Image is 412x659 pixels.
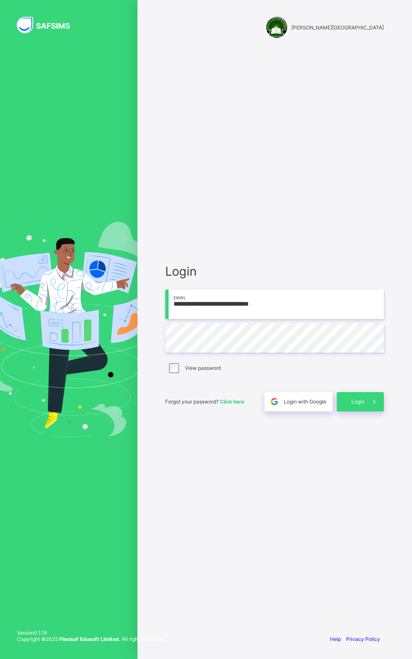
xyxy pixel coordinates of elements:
[330,636,341,642] a: Help
[284,398,326,405] span: Login with Google
[269,397,279,406] img: google.396cfc9801f0270233282035f929180a.svg
[351,398,364,405] span: Login
[59,636,121,642] strong: Flexisaf Edusoft Limited.
[17,636,165,642] span: Copyright © 2025 All rights reserved.
[17,630,165,636] span: Version 0.1.19
[17,17,80,33] img: SAFSIMS Logo
[165,398,244,405] span: Forgot your password?
[291,24,384,31] span: [PERSON_NAME][GEOGRAPHIC_DATA]
[220,398,244,405] a: Click here
[165,264,384,279] span: Login
[185,365,221,371] label: View password
[346,636,380,642] a: Privacy Policy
